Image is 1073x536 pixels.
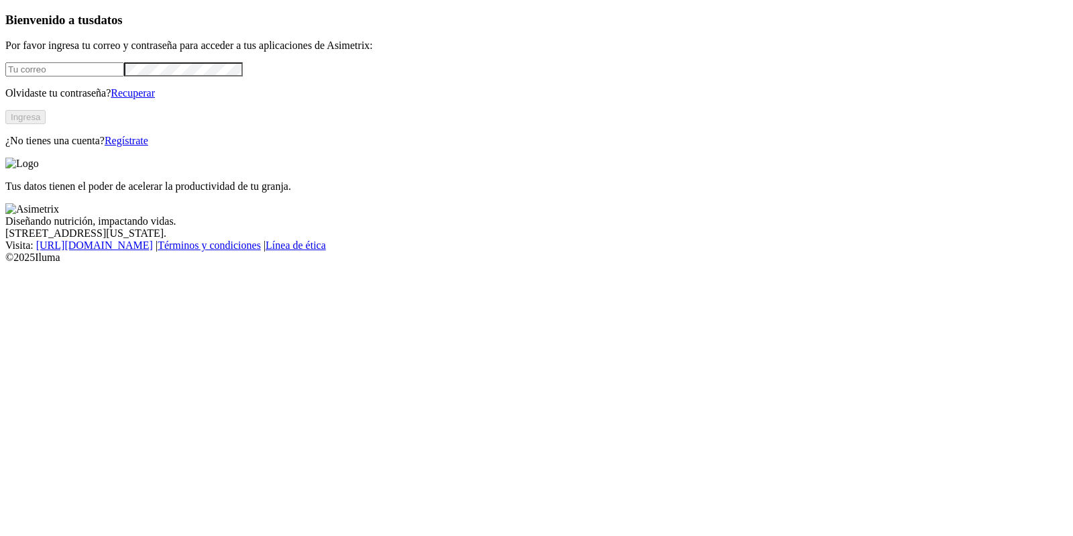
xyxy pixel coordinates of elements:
[105,135,148,146] a: Regístrate
[5,62,124,76] input: Tu correo
[158,239,261,251] a: Términos y condiciones
[5,239,1068,252] div: Visita : | |
[5,40,1068,52] p: Por favor ingresa tu correo y contraseña para acceder a tus aplicaciones de Asimetrix:
[5,203,59,215] img: Asimetrix
[5,13,1068,28] h3: Bienvenido a tus
[5,227,1068,239] div: [STREET_ADDRESS][US_STATE].
[5,252,1068,264] div: © 2025 Iluma
[5,135,1068,147] p: ¿No tienes una cuenta?
[5,87,1068,99] p: Olvidaste tu contraseña?
[94,13,123,27] span: datos
[5,158,39,170] img: Logo
[5,215,1068,227] div: Diseñando nutrición, impactando vidas.
[36,239,153,251] a: [URL][DOMAIN_NAME]
[111,87,155,99] a: Recuperar
[5,180,1068,193] p: Tus datos tienen el poder de acelerar la productividad de tu granja.
[266,239,326,251] a: Línea de ética
[5,110,46,124] button: Ingresa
